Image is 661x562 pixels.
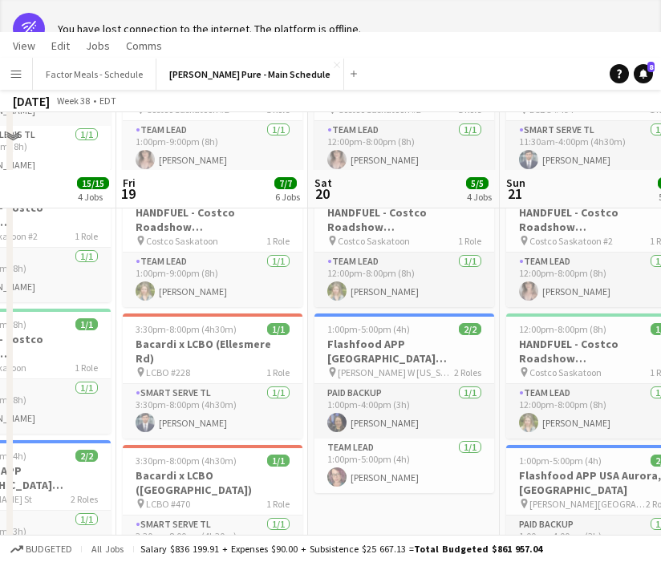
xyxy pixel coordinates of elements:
[123,176,136,190] span: Fri
[338,235,410,247] span: Costco Saskatoon
[634,64,653,83] a: 8
[123,384,302,439] app-card-role: Smart Serve TL1/13:30pm-8:00pm (4h30m)[PERSON_NAME]
[458,235,481,247] span: 1 Role
[459,323,481,335] span: 2/2
[519,323,606,335] span: 12:00pm-8:00pm (8h)
[506,176,525,190] span: Sun
[466,177,489,189] span: 5/5
[314,313,494,493] app-job-card: 1:00pm-5:00pm (4h)2/2Flashfood APP [GEOGRAPHIC_DATA] [GEOGRAPHIC_DATA], [GEOGRAPHIC_DATA] [PERSON...
[123,182,302,307] app-job-card: 1:00pm-9:00pm (8h)1/1HANDFUEL - Costco Roadshow [GEOGRAPHIC_DATA], [GEOGRAPHIC_DATA] Costco Saska...
[45,35,76,56] a: Edit
[146,235,218,247] span: Costco Saskatoon
[338,366,454,378] span: [PERSON_NAME] W [US_STATE][GEOGRAPHIC_DATA]
[314,121,494,176] app-card-role: Team Lead1/112:00pm-8:00pm (8h)[PERSON_NAME]
[79,35,116,56] a: Jobs
[123,121,302,176] app-card-role: Team Lead1/11:00pm-9:00pm (8h)[PERSON_NAME]
[86,38,110,53] span: Jobs
[312,184,332,203] span: 20
[314,205,494,234] h3: HANDFUEL - Costco Roadshow [GEOGRAPHIC_DATA], [GEOGRAPHIC_DATA]
[33,59,156,90] button: Factor Meals - Schedule
[327,323,410,335] span: 1:00pm-5:00pm (4h)
[314,337,494,366] h3: Flashfood APP [GEOGRAPHIC_DATA] [GEOGRAPHIC_DATA], [GEOGRAPHIC_DATA]
[314,439,494,493] app-card-role: Team Lead1/11:00pm-5:00pm (4h)[PERSON_NAME]
[267,455,290,467] span: 1/1
[78,191,108,203] div: 4 Jobs
[314,51,494,176] app-job-card: 12:00pm-8:00pm (8h)1/1HANDFUEL - Costco Roadshow [GEOGRAPHIC_DATA], [GEOGRAPHIC_DATA] Costco Sask...
[274,177,297,189] span: 7/7
[75,318,98,330] span: 1/1
[126,38,162,53] span: Comms
[314,384,494,439] app-card-role: Paid Backup1/11:00pm-4:00pm (3h)[PERSON_NAME]
[120,184,136,203] span: 19
[51,38,70,53] span: Edit
[504,184,525,203] span: 21
[88,543,127,555] span: All jobs
[123,253,302,307] app-card-role: Team Lead1/11:00pm-9:00pm (8h)[PERSON_NAME]
[267,323,290,335] span: 1/1
[13,93,50,109] div: [DATE]
[123,337,302,366] h3: Bacardi x LCBO (Ellesmere Rd)
[314,253,494,307] app-card-role: Team Lead1/112:00pm-8:00pm (8h)[PERSON_NAME]
[123,205,302,234] h3: HANDFUEL - Costco Roadshow [GEOGRAPHIC_DATA], [GEOGRAPHIC_DATA]
[266,235,290,247] span: 1 Role
[414,543,542,555] span: Total Budgeted $861 957.04
[266,498,290,510] span: 1 Role
[314,182,494,307] app-job-card: 12:00pm-8:00pm (8h)1/1HANDFUEL - Costco Roadshow [GEOGRAPHIC_DATA], [GEOGRAPHIC_DATA] Costco Sask...
[467,191,492,203] div: 4 Jobs
[146,498,190,510] span: LCBO #470
[13,38,35,53] span: View
[454,366,481,378] span: 2 Roles
[75,230,98,242] span: 1 Role
[136,455,237,467] span: 3:30pm-8:00pm (4h30m)
[146,366,190,378] span: LCBO #228
[6,35,42,56] a: View
[120,35,168,56] a: Comms
[58,22,361,36] div: You have lost connection to the internet. The platform is offline.
[26,544,72,555] span: Budgeted
[136,323,237,335] span: 3:30pm-8:00pm (4h30m)
[8,540,75,558] button: Budgeted
[123,468,302,497] h3: Bacardi x LCBO ([GEOGRAPHIC_DATA])
[156,59,344,90] button: [PERSON_NAME] Pure - Main Schedule
[123,313,302,439] app-job-card: 3:30pm-8:00pm (4h30m)1/1Bacardi x LCBO (Ellesmere Rd) LCBO #2281 RoleSmart Serve TL1/13:30pm-8:00...
[529,235,613,247] span: Costco Saskatoon #2
[77,177,109,189] span: 15/15
[99,95,116,107] div: EDT
[75,362,98,374] span: 1 Role
[123,51,302,176] app-job-card: 1:00pm-9:00pm (8h)1/1HANDFUEL - Costco Roadshow [GEOGRAPHIC_DATA], [GEOGRAPHIC_DATA] Costco Saska...
[529,366,602,378] span: Costco Saskatoon
[140,543,542,555] div: Salary $836 199.91 + Expenses $90.00 + Subsistence $25 667.13 =
[529,498,646,510] span: [PERSON_NAME][GEOGRAPHIC_DATA]
[314,176,332,190] span: Sat
[647,62,655,72] span: 8
[71,493,98,505] span: 2 Roles
[266,366,290,378] span: 1 Role
[53,95,93,107] span: Week 38
[275,191,300,203] div: 6 Jobs
[519,455,602,467] span: 1:00pm-5:00pm (4h)
[75,450,98,462] span: 2/2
